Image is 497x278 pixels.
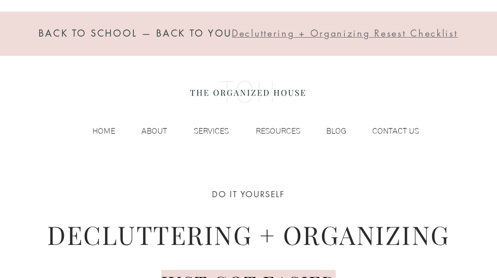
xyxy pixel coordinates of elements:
p: HOME [87,123,120,139]
a: Decluttering + Organizing Resest Checklist [232,29,457,39]
a: SERVICES [172,123,234,139]
a: CONTACT US [351,123,424,139]
p: ABOUT [136,123,172,139]
img: the organized house [186,72,310,112]
p: BLOG [321,123,351,139]
nav: Site [72,123,424,139]
a: RESOURCES [234,123,305,139]
p: CONTACT US [367,123,424,139]
span: Decluttering + Organizing Resest Checklist [232,27,457,39]
p: RESOURCES [251,123,305,139]
span: BACK TO SCHOOL — BACK TO YOU [39,27,232,39]
span: DO IT YOURSELF [212,189,285,200]
span: DECLUTTERING + ORGANIZING [47,218,450,252]
a: ABOUT [120,123,172,139]
a: BLOG [305,123,351,139]
a: HOME [72,123,120,139]
p: SERVICES [189,123,234,139]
